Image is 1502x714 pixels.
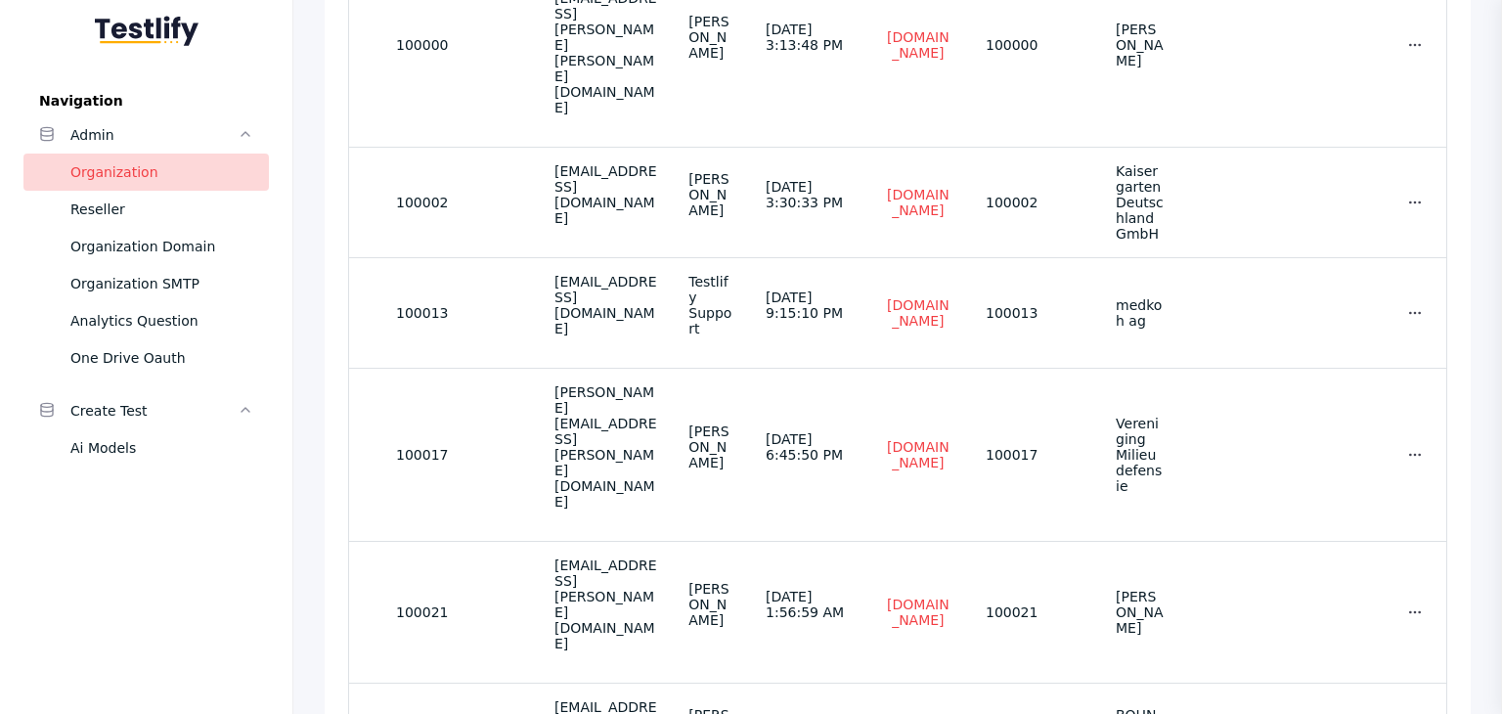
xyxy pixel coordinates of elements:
div: Organization SMTP [70,272,253,295]
section: [PERSON_NAME] [1116,589,1165,636]
div: Testlify Support [688,274,734,336]
div: [EMAIL_ADDRESS][DOMAIN_NAME] [554,274,657,336]
a: Organization SMTP [23,265,269,302]
label: Navigation [23,93,269,109]
a: Ai Models [23,429,269,467]
a: Analytics Question [23,302,269,339]
section: 100013 [986,305,1084,321]
div: [PERSON_NAME] [688,171,734,218]
div: [DATE] 6:45:50 PM [766,431,851,463]
a: One Drive Oauth [23,339,269,377]
section: medkoh ag [1116,297,1165,329]
div: [PERSON_NAME] [688,581,734,628]
a: [DOMAIN_NAME] [882,28,954,62]
div: Reseller [70,198,253,221]
div: [PERSON_NAME][EMAIL_ADDRESS][PERSON_NAME][DOMAIN_NAME] [554,384,657,510]
section: 100002 [396,195,523,210]
a: [DOMAIN_NAME] [882,296,954,330]
div: Admin [70,123,238,147]
div: [PERSON_NAME] [688,424,734,470]
div: Ai Models [70,436,253,460]
section: 100002 [986,195,1084,210]
a: Organization [23,154,269,191]
a: Reseller [23,191,269,228]
img: Testlify - Backoffice [95,16,199,46]
a: Organization Domain [23,228,269,265]
section: Kaisergarten Deutschland GmbH [1116,163,1165,242]
section: 100021 [986,604,1084,620]
div: [DATE] 1:56:59 AM [766,589,851,620]
div: Organization Domain [70,235,253,258]
a: [DOMAIN_NAME] [882,596,954,629]
section: 100017 [396,447,523,463]
div: [EMAIL_ADDRESS][PERSON_NAME][DOMAIN_NAME] [554,558,657,651]
div: [DATE] 3:13:48 PM [766,22,851,53]
div: [EMAIL_ADDRESS][DOMAIN_NAME] [554,163,657,226]
a: [DOMAIN_NAME] [882,438,954,471]
div: One Drive Oauth [70,346,253,370]
section: 100013 [396,305,523,321]
div: Organization [70,160,253,184]
section: 100017 [986,447,1084,463]
section: [PERSON_NAME] [1116,22,1165,68]
div: Create Test [70,399,238,423]
section: 100000 [396,37,523,53]
div: Analytics Question [70,309,253,333]
a: [DOMAIN_NAME] [882,186,954,219]
section: 100021 [396,604,523,620]
div: [PERSON_NAME] [688,14,734,61]
div: [DATE] 3:30:33 PM [766,179,851,210]
div: [DATE] 9:15:10 PM [766,290,851,321]
section: 100000 [986,37,1084,53]
section: Vereniging Milieudefensie [1116,416,1165,494]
